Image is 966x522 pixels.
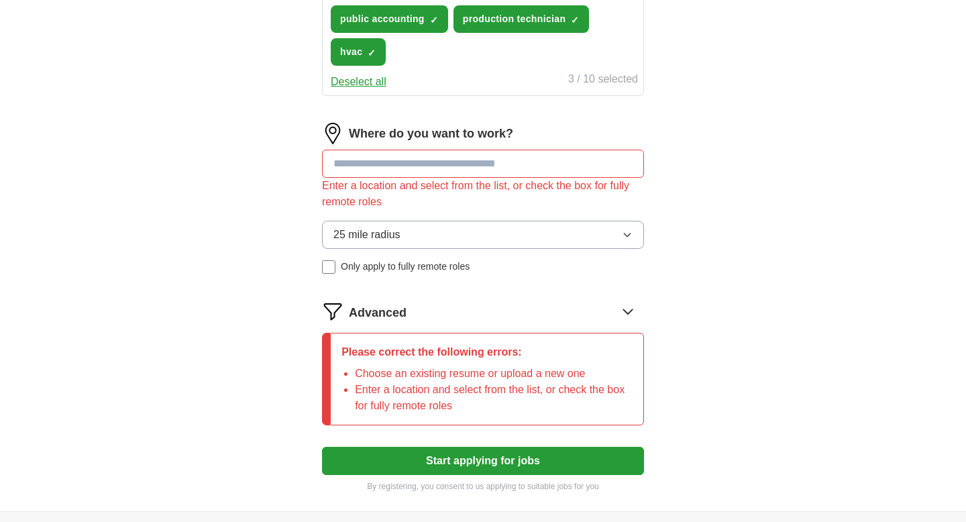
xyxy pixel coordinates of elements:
div: 3 / 10 selected [568,71,638,90]
button: public accounting✓ [331,5,448,33]
span: production technician [463,12,566,26]
span: Advanced [349,304,407,322]
span: ✓ [571,15,579,25]
button: production technician✓ [453,5,590,33]
img: location.png [322,123,343,144]
li: Choose an existing resume or upload a new one [355,366,633,382]
label: Where do you want to work? [349,125,513,143]
span: Only apply to fully remote roles [341,260,470,274]
input: Only apply to fully remote roles [322,260,335,274]
button: 25 mile radius [322,221,644,249]
span: hvac [340,45,362,59]
span: ✓ [368,48,376,58]
img: filter [322,301,343,322]
span: public accounting [340,12,425,26]
div: Enter a location and select from the list, or check the box for fully remote roles [322,178,644,210]
button: Start applying for jobs [322,447,644,475]
li: Enter a location and select from the list, or check the box for fully remote roles [355,382,633,414]
p: By registering, you consent to us applying to suitable jobs for you [322,480,644,492]
span: ✓ [430,15,438,25]
button: Deselect all [331,74,386,90]
p: Please correct the following errors: [341,344,633,360]
span: 25 mile radius [333,227,400,243]
button: hvac✓ [331,38,386,66]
